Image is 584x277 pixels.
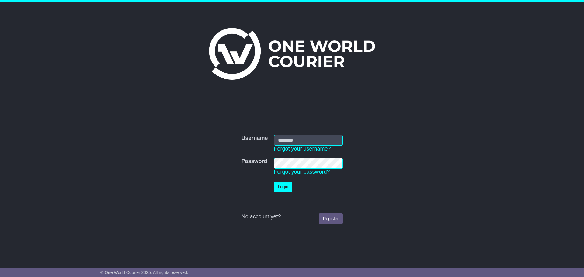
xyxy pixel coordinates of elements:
img: One World [209,28,375,80]
label: Username [241,135,268,142]
label: Password [241,158,267,165]
a: Forgot your username? [274,146,331,152]
button: Login [274,182,292,192]
span: © One World Courier 2025. All rights reserved. [100,270,188,275]
a: Register [319,213,342,224]
div: No account yet? [241,213,342,220]
a: Forgot your password? [274,169,330,175]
